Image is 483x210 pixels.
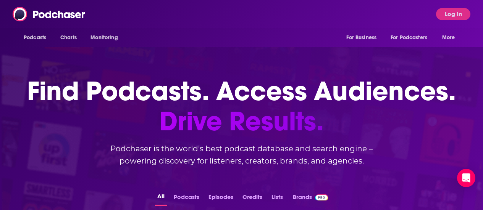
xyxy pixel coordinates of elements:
button: Episodes [206,191,236,206]
button: open menu [386,30,438,45]
img: Podchaser Pro [315,194,328,200]
h2: Podchaser is the world’s best podcast database and search engine – powering discovery for listene... [89,143,394,167]
button: open menu [85,30,128,45]
img: Podchaser - Follow, Share and Rate Podcasts [13,7,86,21]
a: BrandsPodchaser Pro [293,191,328,206]
h1: Find Podcasts. Access Audiences. [27,76,456,136]
button: open menu [437,30,465,45]
span: Drive Results. [27,106,456,136]
span: For Business [346,32,376,43]
button: open menu [341,30,386,45]
span: Charts [60,32,77,43]
a: Charts [55,30,81,45]
button: All [155,191,167,206]
button: Log In [436,8,470,20]
div: Open Intercom Messenger [457,169,475,187]
span: More [442,32,455,43]
span: Monitoring [90,32,118,43]
span: Podcasts [24,32,46,43]
button: Podcasts [171,191,202,206]
button: Credits [240,191,265,206]
button: open menu [18,30,56,45]
button: Lists [269,191,285,206]
span: For Podcasters [391,32,427,43]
